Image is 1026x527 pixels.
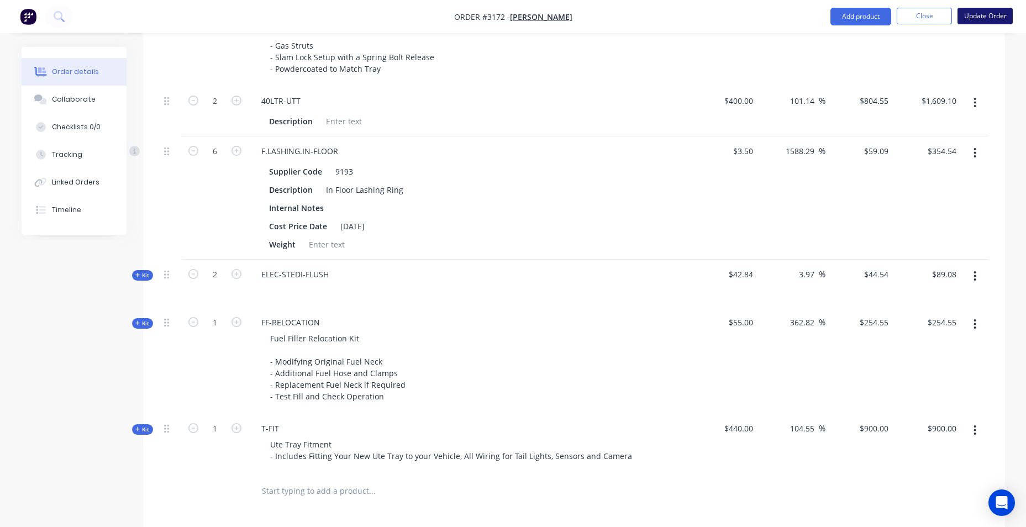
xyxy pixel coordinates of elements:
button: Update Order [957,8,1013,24]
div: Timeline [52,205,81,215]
button: Linked Orders [22,168,127,196]
button: Add product [830,8,891,25]
div: F.LASHING.IN-FLOOR [252,143,347,159]
button: Collaborate [22,86,127,113]
span: % [819,145,825,157]
div: 40LTR-UTT [252,93,309,109]
div: Linked Orders [52,177,99,187]
div: Internal Notes [265,200,328,216]
div: Weight [265,236,300,252]
span: $440.00 [694,423,754,434]
button: Timeline [22,196,127,224]
div: ELEC-STEDI-FLUSH [252,266,338,282]
img: Factory [20,8,36,25]
div: 9193 [331,164,357,180]
a: [PERSON_NAME] [510,12,572,22]
div: Supplier Code [265,164,327,180]
span: $55.00 [694,317,754,328]
div: [DATE] [336,218,369,234]
span: $42.84 [694,268,754,280]
div: Kit [132,270,153,281]
div: Ute Tray Fitment - Includes Fitting Your New Ute Tray to your Vehicle, All Wiring for Tail Lights... [261,436,641,464]
input: Start typing to add a product... [261,480,482,502]
span: Order #3172 - [454,12,510,22]
div: Checklists 0/0 [52,122,101,132]
div: Kit [132,424,153,435]
div: Cost Price Date [265,218,332,234]
div: Tracking [52,150,82,160]
span: % [819,94,825,107]
div: Description [265,113,317,129]
span: Kit [135,319,150,328]
button: Tracking [22,141,127,168]
div: FF-RELOCATION [252,314,329,330]
button: Order details [22,58,127,86]
div: T-FIT [252,420,288,436]
span: % [819,422,825,435]
div: Open Intercom Messenger [988,489,1015,516]
button: Checklists 0/0 [22,113,127,141]
span: % [819,316,825,329]
span: % [819,268,825,281]
div: Order details [52,67,99,77]
button: Close [897,8,952,24]
div: Kit [132,318,153,329]
div: Collaborate [52,94,96,104]
span: Kit [135,425,150,434]
div: In Floor Lashing Ring [322,182,408,198]
div: Fuel Filler Relocation Kit - Modifying Original Fuel Neck - Additional Fuel Hose and Clamps - Rep... [261,330,414,404]
div: Description [265,182,317,198]
span: Kit [135,271,150,280]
